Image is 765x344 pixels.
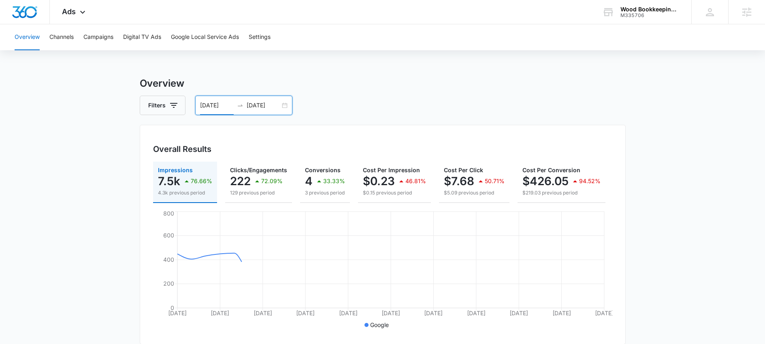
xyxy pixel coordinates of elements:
[595,310,614,316] tspan: [DATE]
[163,210,174,217] tspan: 800
[163,280,174,287] tspan: 200
[620,13,680,18] div: account id
[158,167,193,173] span: Impressions
[305,189,345,197] p: 3 previous period
[237,102,243,109] span: swap-right
[153,143,211,155] h3: Overall Results
[247,101,280,110] input: End date
[444,167,483,173] span: Cost Per Click
[305,175,313,188] p: 4
[444,175,474,188] p: $7.68
[424,310,443,316] tspan: [DATE]
[522,189,601,197] p: $219.03 previous period
[620,6,680,13] div: account name
[163,232,174,239] tspan: 600
[261,178,283,184] p: 72.09%
[171,24,239,50] button: Google Local Service Ads
[485,178,505,184] p: 50.71%
[363,189,426,197] p: $0.15 previous period
[62,7,76,16] span: Ads
[211,310,229,316] tspan: [DATE]
[363,175,395,188] p: $0.23
[522,175,569,188] p: $426.05
[305,167,341,173] span: Conversions
[381,310,400,316] tspan: [DATE]
[405,178,426,184] p: 46.81%
[253,310,272,316] tspan: [DATE]
[140,96,185,115] button: Filters
[230,189,287,197] p: 129 previous period
[83,24,113,50] button: Campaigns
[249,24,271,50] button: Settings
[444,189,505,197] p: $5.09 previous period
[339,310,357,316] tspan: [DATE]
[168,310,187,316] tspan: [DATE]
[49,24,74,50] button: Channels
[509,310,528,316] tspan: [DATE]
[140,76,626,91] h3: Overview
[467,310,485,316] tspan: [DATE]
[191,178,212,184] p: 76.66%
[163,256,174,263] tspan: 400
[579,178,601,184] p: 94.52%
[170,304,174,311] tspan: 0
[522,167,580,173] span: Cost Per Conversion
[230,175,251,188] p: 222
[370,320,389,329] p: Google
[123,24,161,50] button: Digital TV Ads
[323,178,345,184] p: 33.33%
[363,167,420,173] span: Cost Per Impression
[158,189,212,197] p: 4.3k previous period
[237,102,243,109] span: to
[158,175,180,188] p: 7.5k
[200,101,234,110] input: Start date
[552,310,571,316] tspan: [DATE]
[15,24,40,50] button: Overview
[230,167,287,173] span: Clicks/Engagements
[296,310,315,316] tspan: [DATE]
